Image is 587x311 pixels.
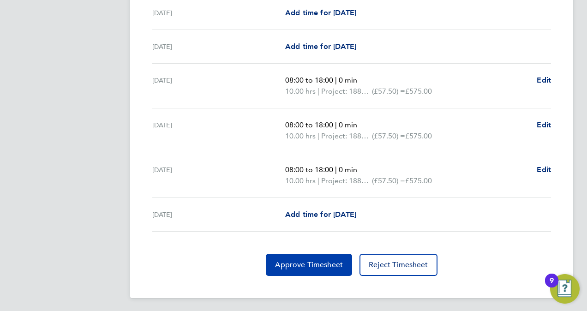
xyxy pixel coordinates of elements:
[537,75,551,86] a: Edit
[285,87,316,96] span: 10.00 hrs
[317,176,319,185] span: |
[285,210,356,219] span: Add time for [DATE]
[339,165,357,174] span: 0 min
[550,281,554,293] div: 9
[152,209,285,220] div: [DATE]
[537,120,551,131] a: Edit
[335,120,337,129] span: |
[372,87,405,96] span: (£57.50) =
[285,7,356,18] a: Add time for [DATE]
[537,165,551,174] span: Edit
[321,86,372,97] span: Project: 188682 - FCC
[537,164,551,175] a: Edit
[405,87,432,96] span: £575.00
[285,209,356,220] a: Add time for [DATE]
[285,132,316,140] span: 10.00 hrs
[317,132,319,140] span: |
[550,274,580,304] button: Open Resource Center, 9 new notifications
[317,87,319,96] span: |
[152,7,285,18] div: [DATE]
[275,260,343,269] span: Approve Timesheet
[339,120,357,129] span: 0 min
[405,176,432,185] span: £575.00
[537,76,551,84] span: Edit
[266,254,352,276] button: Approve Timesheet
[285,120,333,129] span: 08:00 to 18:00
[152,41,285,52] div: [DATE]
[359,254,437,276] button: Reject Timesheet
[285,42,356,51] span: Add time for [DATE]
[285,176,316,185] span: 10.00 hrs
[335,165,337,174] span: |
[152,120,285,142] div: [DATE]
[372,132,405,140] span: (£57.50) =
[321,131,372,142] span: Project: 188682 - FCC
[369,260,428,269] span: Reject Timesheet
[537,120,551,129] span: Edit
[335,76,337,84] span: |
[372,176,405,185] span: (£57.50) =
[285,76,333,84] span: 08:00 to 18:00
[285,41,356,52] a: Add time for [DATE]
[152,75,285,97] div: [DATE]
[321,175,372,186] span: Project: 188682 - FCC
[285,8,356,17] span: Add time for [DATE]
[339,76,357,84] span: 0 min
[285,165,333,174] span: 08:00 to 18:00
[405,132,432,140] span: £575.00
[152,164,285,186] div: [DATE]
